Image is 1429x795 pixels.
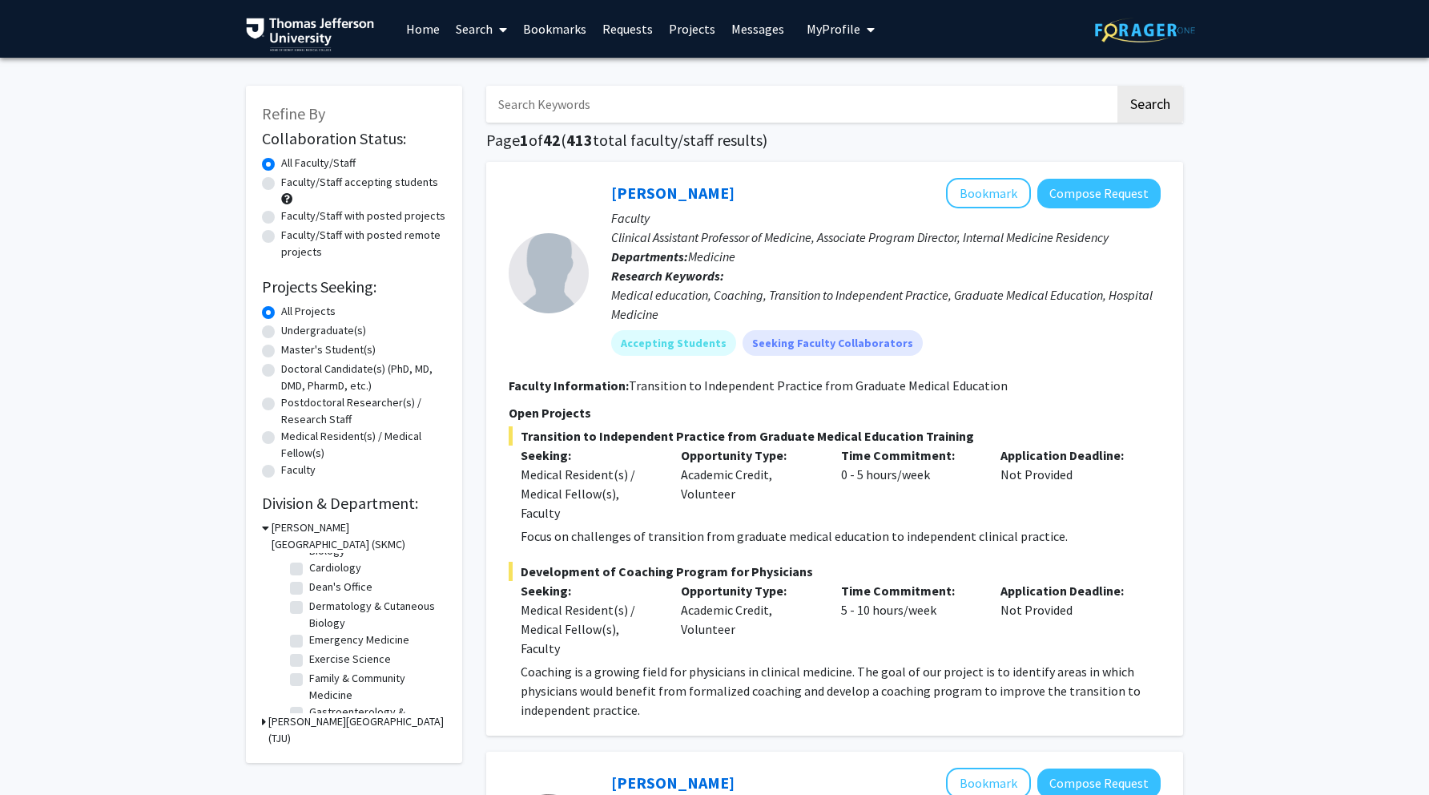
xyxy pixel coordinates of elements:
label: Faculty/Staff accepting students [281,174,438,191]
b: Departments: [611,248,688,264]
a: [PERSON_NAME] [611,773,735,793]
div: Medical Resident(s) / Medical Fellow(s), Faculty [521,600,657,658]
p: Open Projects [509,403,1161,422]
h1: Page of ( total faculty/staff results) [486,131,1183,150]
p: Faculty [611,208,1161,228]
h2: Collaboration Status: [262,129,446,148]
label: Faculty [281,462,316,478]
label: Faculty/Staff with posted projects [281,208,445,224]
div: Medical Resident(s) / Medical Fellow(s), Faculty [521,465,657,523]
label: All Faculty/Staff [281,155,356,172]
h3: [PERSON_NAME][GEOGRAPHIC_DATA] (TJU) [268,713,446,747]
p: Opportunity Type: [681,581,817,600]
p: Opportunity Type: [681,446,817,465]
div: Not Provided [988,581,1149,658]
span: Refine By [262,103,325,123]
label: Exercise Science [309,651,391,668]
span: 413 [566,130,593,150]
span: Medicine [688,248,735,264]
span: Transition to Independent Practice from Graduate Medical Education Training [509,426,1161,446]
p: Time Commitment: [841,446,977,465]
label: Emergency Medicine [309,632,409,648]
h2: Projects Seeking: [262,277,446,297]
div: 0 - 5 hours/week [829,446,989,523]
label: Medical Resident(s) / Medical Fellow(s) [281,428,446,462]
div: 5 - 10 hours/week [829,581,989,658]
fg-read-more: Transition to Independent Practice from Graduate Medical Education [629,377,1008,393]
p: Clinical Assistant Professor of Medicine, Associate Program Director, Internal Medicine Residency [611,228,1161,247]
a: [PERSON_NAME] [611,183,735,203]
span: My Profile [807,21,860,37]
p: Focus on challenges of transition from graduate medical education to independent clinical practice. [521,527,1161,546]
span: Development of Coaching Program for Physicians [509,562,1161,581]
span: 42 [543,130,561,150]
mat-chip: Accepting Students [611,330,736,356]
img: ForagerOne Logo [1095,18,1195,42]
span: 1 [520,130,529,150]
button: Add Timothy Kuchera to Bookmarks [946,178,1031,208]
a: Messages [723,1,792,57]
button: Compose Request to Timothy Kuchera [1037,179,1161,208]
mat-chip: Seeking Faculty Collaborators [743,330,923,356]
a: Search [448,1,515,57]
b: Research Keywords: [611,268,724,284]
b: Faculty Information: [509,377,629,393]
button: Search [1117,86,1183,123]
p: Seeking: [521,581,657,600]
label: Master's Student(s) [281,341,376,358]
label: Postdoctoral Researcher(s) / Research Staff [281,394,446,428]
label: Family & Community Medicine [309,670,442,704]
a: Requests [594,1,661,57]
p: Application Deadline: [1000,446,1137,465]
iframe: Chat [12,723,68,783]
h2: Division & Department: [262,494,446,513]
div: Not Provided [988,446,1149,523]
img: Thomas Jefferson University Logo [246,18,374,51]
a: Projects [661,1,723,57]
label: Undergraduate(s) [281,322,366,339]
label: Dermatology & Cutaneous Biology [309,598,442,632]
div: Academic Credit, Volunteer [669,446,829,523]
input: Search Keywords [486,86,1115,123]
label: Doctoral Candidate(s) (PhD, MD, DMD, PharmD, etc.) [281,361,446,394]
div: Academic Credit, Volunteer [669,581,829,658]
label: Gastroenterology & Hepatology [309,704,442,737]
label: Cardiology [309,559,361,576]
p: Application Deadline: [1000,581,1137,600]
a: Home [398,1,448,57]
p: Coaching is a growing field for physicians in clinical medicine. The goal of our project is to id... [521,662,1161,720]
p: Seeking: [521,446,657,465]
h3: [PERSON_NAME][GEOGRAPHIC_DATA] (SKMC) [272,519,446,553]
a: Bookmarks [515,1,594,57]
label: All Projects [281,303,336,320]
label: Dean's Office [309,579,372,595]
div: Medical education, Coaching, Transition to Independent Practice, Graduate Medical Education, Hosp... [611,285,1161,324]
label: Faculty/Staff with posted remote projects [281,227,446,260]
p: Time Commitment: [841,581,977,600]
